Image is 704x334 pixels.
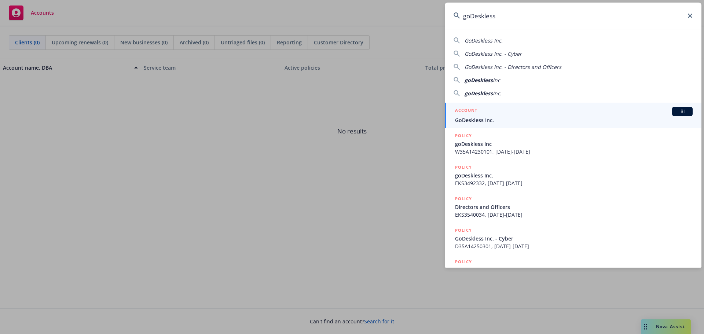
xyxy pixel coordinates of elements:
[455,242,693,250] span: D35A14250301, [DATE]-[DATE]
[675,108,690,115] span: BI
[465,77,493,84] span: goDeskless
[455,107,477,115] h5: ACCOUNT
[455,235,693,242] span: GoDeskless Inc. - Cyber
[455,132,472,139] h5: POLICY
[465,37,503,44] span: GoDeskless Inc.
[465,90,493,97] span: goDeskless
[455,203,693,211] span: Directors and Officers
[455,195,472,202] h5: POLICY
[455,179,693,187] span: EKS3492332, [DATE]-[DATE]
[445,254,701,286] a: POLICYE&O With Cyber
[455,148,693,155] span: W35A14230101, [DATE]-[DATE]
[465,50,522,57] span: GoDeskless Inc. - Cyber
[445,191,701,223] a: POLICYDirectors and OfficersEKS3540034, [DATE]-[DATE]
[445,128,701,159] a: POLICYgoDeskless IncW35A14230101, [DATE]-[DATE]
[445,3,701,29] input: Search...
[445,159,701,191] a: POLICYgoDeskless Inc.EKS3492332, [DATE]-[DATE]
[455,164,472,171] h5: POLICY
[455,227,472,234] h5: POLICY
[445,103,701,128] a: ACCOUNTBIGoDeskless Inc.
[445,223,701,254] a: POLICYGoDeskless Inc. - CyberD35A14250301, [DATE]-[DATE]
[455,266,693,274] span: E&O With Cyber
[493,77,500,84] span: Inc
[465,63,561,70] span: GoDeskless Inc. - Directors and Officers
[455,211,693,219] span: EKS3540034, [DATE]-[DATE]
[493,90,502,97] span: Inc.
[455,258,472,265] h5: POLICY
[455,172,693,179] span: goDeskless Inc.
[455,140,693,148] span: goDeskless Inc
[455,116,693,124] span: GoDeskless Inc.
